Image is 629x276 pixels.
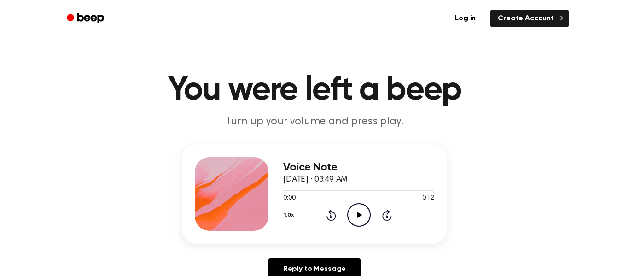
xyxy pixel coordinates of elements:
span: 0:00 [283,194,295,203]
h1: You were left a beep [79,74,550,107]
span: 0:12 [422,194,434,203]
span: [DATE] · 03:49 AM [283,176,348,184]
a: Beep [60,10,112,28]
a: Log in [446,8,485,29]
p: Turn up your volume and press play. [138,114,491,129]
h3: Voice Note [283,161,434,174]
button: 1.0x [283,207,297,223]
a: Create Account [490,10,569,27]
